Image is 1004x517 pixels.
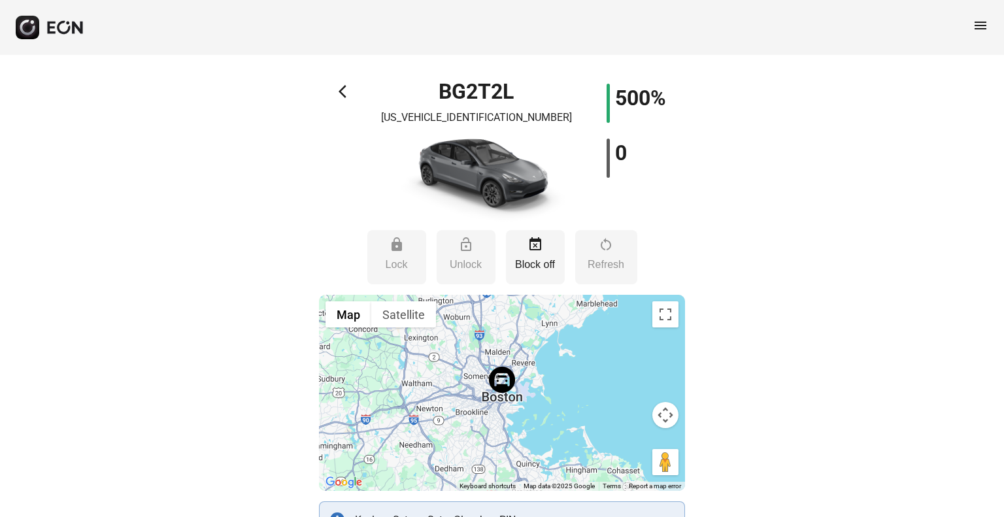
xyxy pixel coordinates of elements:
span: menu [973,18,988,33]
img: Google [322,474,365,491]
h1: BG2T2L [439,84,514,99]
span: event_busy [527,237,543,252]
p: [US_VEHICLE_IDENTIFICATION_NUMBER] [381,110,572,125]
span: Map data ©2025 Google [524,482,595,490]
button: Block off [506,230,565,284]
span: arrow_back_ios [339,84,354,99]
p: Block off [512,257,558,273]
h1: 500% [615,90,666,106]
img: car [385,131,568,222]
button: Keyboard shortcuts [460,482,516,491]
button: Show satellite imagery [371,301,436,327]
button: Drag Pegman onto the map to open Street View [652,449,678,475]
a: Open this area in Google Maps (opens a new window) [322,474,365,491]
button: Show street map [326,301,371,327]
a: Terms (opens in new tab) [603,482,621,490]
h1: 0 [615,145,627,161]
a: Report a map error [629,482,681,490]
button: Map camera controls [652,402,678,428]
button: Toggle fullscreen view [652,301,678,327]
